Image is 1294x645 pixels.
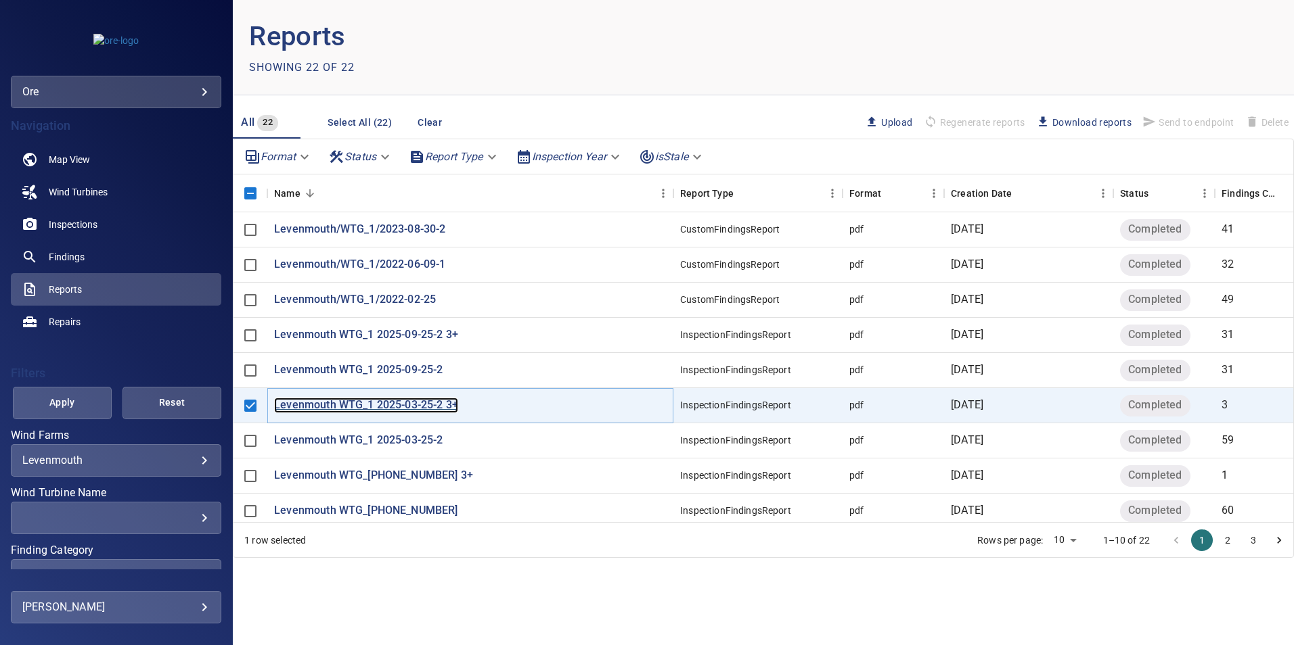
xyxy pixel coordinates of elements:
div: pdf [849,328,864,341]
a: map noActive [11,143,221,176]
span: Completed [1120,327,1190,343]
div: Report Type [673,174,843,212]
div: Findings Count [1222,174,1277,212]
button: Go to page 3 [1243,529,1264,551]
div: CustomFindingsReport [680,222,780,236]
p: [DATE] [951,292,983,308]
img: ore-logo [93,34,139,47]
div: [PERSON_NAME] [22,596,210,618]
p: Rows per page: [977,533,1043,547]
div: pdf [849,293,864,306]
a: Levenmouth WTG_1 2025-09-25-2 [274,362,443,378]
a: Levenmouth WTG_1 2025-03-25-2 [274,433,443,448]
span: Apply [30,394,95,411]
a: Levenmouth WTG_1 2025-09-25-2 3+ [274,327,458,343]
div: InspectionFindingsReport [680,469,791,482]
span: Reports [49,283,82,296]
p: 49 [1222,292,1234,308]
span: Completed [1120,398,1190,413]
button: Upload [860,111,918,134]
p: 1 [1222,468,1228,483]
button: Sort [734,184,753,203]
em: Status [344,150,376,163]
p: 31 [1222,362,1234,378]
div: Format [843,174,944,212]
span: Completed [1120,503,1190,519]
button: Sort [1148,184,1167,203]
a: reports active [11,273,221,306]
div: ore [22,81,210,103]
div: 10 [1048,530,1081,550]
span: Reset [139,394,204,411]
p: 3 [1222,398,1228,413]
em: Report Type [425,150,483,163]
span: Completed [1120,362,1190,378]
div: Status [1120,174,1148,212]
p: [DATE] [951,398,983,413]
h4: Navigation [11,119,221,133]
div: Inspection Year [510,145,628,168]
div: pdf [849,363,864,377]
div: Report Type [403,145,505,168]
span: Download reports [1036,115,1132,130]
div: pdf [849,258,864,271]
button: Go to page 2 [1217,529,1239,551]
a: Levenmouth/WTG_1/2023-08-30-2 [274,222,445,237]
div: Wind Farms [11,444,221,477]
span: Completed [1120,433,1190,448]
div: Name [274,174,300,212]
div: InspectionFindingsReport [680,433,791,447]
div: InspectionFindingsReport [680,504,791,517]
p: Showing 22 of 22 [249,59,355,76]
button: Sort [881,184,900,203]
button: Reset [122,387,221,419]
nav: pagination navigation [1163,529,1292,551]
button: Menu [653,183,673,204]
a: Levenmouth WTG_1 2025-03-25-2 3+ [274,398,458,413]
button: Sort [1012,184,1031,203]
p: Reports [249,16,763,57]
p: [DATE] [951,362,983,378]
div: Status [323,145,398,168]
em: isStale [655,150,688,163]
p: 60 [1222,503,1234,519]
p: 32 [1222,257,1234,272]
div: InspectionFindingsReport [680,328,791,341]
p: 31 [1222,327,1234,343]
button: Go to next page [1268,529,1290,551]
p: 59 [1222,433,1234,448]
div: Creation Date [951,174,1012,212]
div: Levenmouth [22,454,210,467]
button: page 1 [1191,529,1213,551]
p: [DATE] [951,468,983,483]
div: CustomFindingsReport [680,258,780,271]
button: Select All (22) [322,110,397,135]
p: [DATE] [951,433,983,448]
span: Findings [49,250,85,264]
span: All [241,116,254,128]
div: pdf [849,398,864,412]
button: Clear [408,110,451,135]
p: [DATE] [951,327,983,343]
a: findings noActive [11,241,221,273]
button: Sort [300,184,319,203]
span: 22 [257,115,278,130]
div: Finding Category [11,559,221,592]
p: [DATE] [951,257,983,272]
a: inspections noActive [11,208,221,241]
p: 1–10 of 22 [1103,533,1151,547]
a: Levenmouth WTG_[PHONE_NUMBER] [274,503,458,519]
label: Wind Farms [11,430,221,441]
div: Name [267,174,673,212]
label: Wind Turbine Name [11,487,221,498]
p: [DATE] [951,503,983,519]
em: Format [261,150,296,163]
span: Completed [1120,257,1190,272]
p: Levenmouth WTG_[PHONE_NUMBER] 3+ [274,468,473,483]
a: repairs noActive [11,306,221,338]
span: Upload [865,115,912,130]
